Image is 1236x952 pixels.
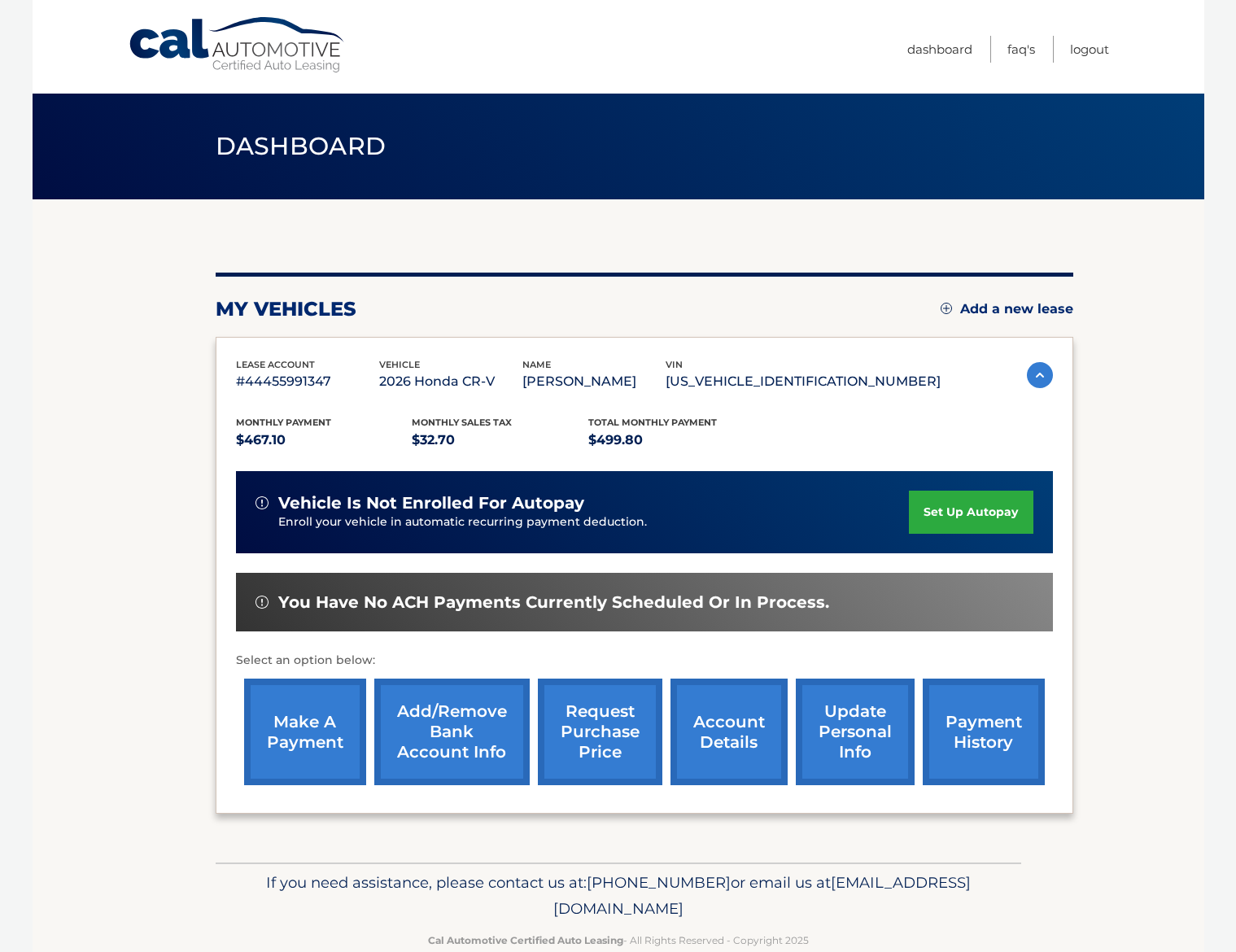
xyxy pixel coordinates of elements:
[796,679,915,785] a: update personal info
[941,301,1073,317] a: Add a new lease
[588,417,717,428] span: Total Monthly Payment
[412,417,512,428] span: Monthly sales Tax
[379,359,420,370] span: vehicle
[226,932,1011,949] p: - All Rights Reserved - Copyright 2025
[553,873,971,918] span: [EMAIL_ADDRESS][DOMAIN_NAME]
[236,359,315,370] span: lease account
[941,303,952,314] img: add.svg
[226,870,1011,922] p: If you need assistance, please contact us at: or email us at
[587,873,731,892] span: [PHONE_NUMBER]
[412,429,588,452] p: $32.70
[278,493,584,513] span: vehicle is not enrolled for autopay
[216,297,356,321] h2: my vehicles
[236,429,413,452] p: $467.10
[666,370,941,393] p: [US_VEHICLE_IDENTIFICATION_NUMBER]
[907,36,972,63] a: Dashboard
[538,679,662,785] a: request purchase price
[1007,36,1035,63] a: FAQ's
[923,679,1045,785] a: payment history
[909,491,1033,534] a: set up autopay
[428,934,623,946] strong: Cal Automotive Certified Auto Leasing
[522,359,551,370] span: name
[670,679,788,785] a: account details
[1070,36,1109,63] a: Logout
[374,679,530,785] a: Add/Remove bank account info
[128,16,347,74] a: Cal Automotive
[244,679,366,785] a: make a payment
[236,417,331,428] span: Monthly Payment
[255,596,269,609] img: alert-white.svg
[278,513,910,531] p: Enroll your vehicle in automatic recurring payment deduction.
[255,496,269,509] img: alert-white.svg
[588,429,765,452] p: $499.80
[1027,362,1053,388] img: accordion-active.svg
[278,592,829,613] span: You have no ACH payments currently scheduled or in process.
[379,370,522,393] p: 2026 Honda CR-V
[236,651,1053,670] p: Select an option below:
[216,131,387,161] span: Dashboard
[522,370,666,393] p: [PERSON_NAME]
[666,359,683,370] span: vin
[236,370,379,393] p: #44455991347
